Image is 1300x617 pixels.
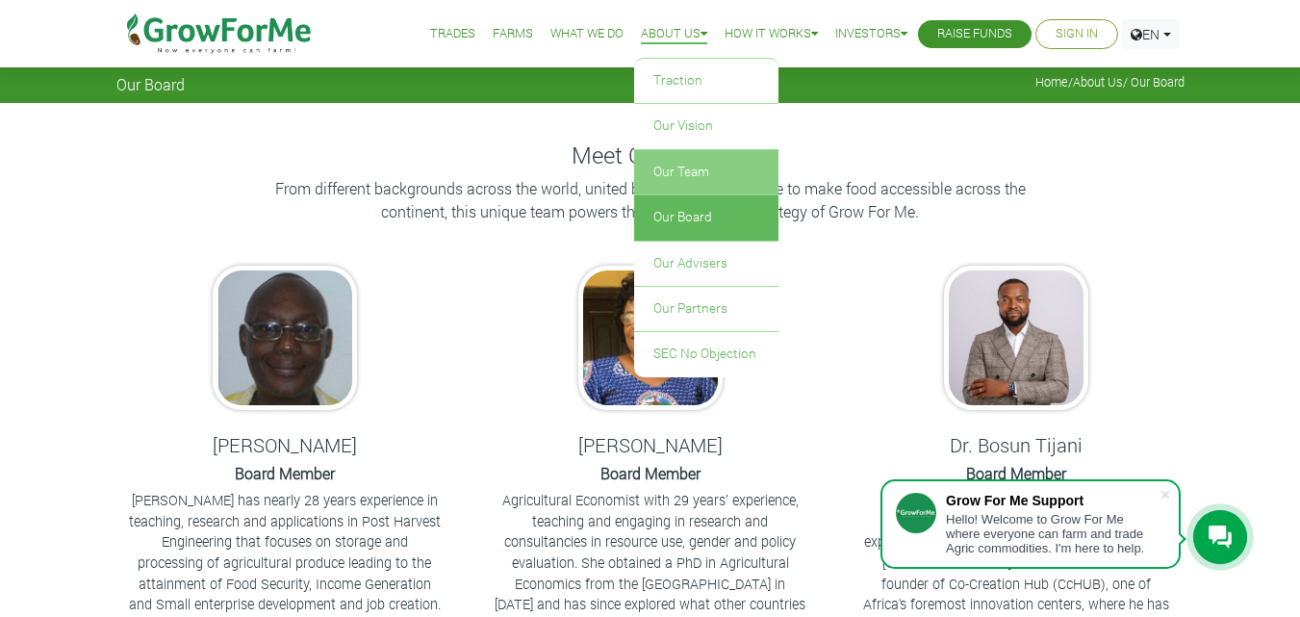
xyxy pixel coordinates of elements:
a: Trades [430,24,475,44]
div: Hello! Welcome to Grow For Me where everyone can farm and trade Agric commodities. I'm here to help. [946,512,1160,555]
a: Our Vision [634,104,778,148]
h6: Board Member [857,464,1175,482]
a: Our Advisers [634,242,778,286]
h6: Board Member [492,464,809,482]
a: Investors [835,24,907,44]
a: Traction [634,59,778,103]
div: Grow For Me Support [946,493,1160,508]
span: / / Our Board [1035,75,1185,90]
a: Our Partners [634,287,778,331]
a: Farms [493,24,533,44]
img: growforme image [578,266,723,410]
a: What We Do [550,24,624,44]
h4: Meet Our Board [116,141,1185,169]
img: growforme image [213,266,357,410]
img: growforme image [944,266,1088,410]
span: Our Board [116,75,185,93]
h5: Dr. Bosun Tijani [857,433,1175,456]
a: Raise Funds [937,24,1012,44]
a: Sign In [1056,24,1098,44]
h5: [PERSON_NAME] [492,433,809,456]
a: EN [1122,19,1180,49]
a: Home [1035,74,1068,90]
a: About Us [641,24,707,44]
p: From different backgrounds across the world, united by a common purpose to make food accessible a... [266,177,1035,223]
a: How it Works [725,24,818,44]
a: SEC No Objection [634,332,778,376]
h5: [PERSON_NAME] [126,433,444,456]
a: Our Team [634,150,778,194]
h6: Board Member [126,464,444,482]
a: About Us [1073,74,1123,90]
a: Our Board [634,195,778,240]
